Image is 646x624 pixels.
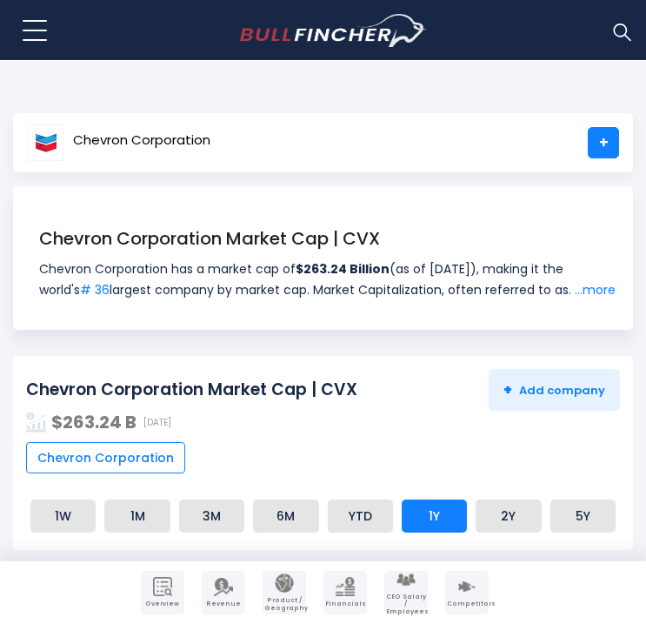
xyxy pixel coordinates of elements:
[39,258,616,300] span: Chevron Corporation has a market cap of (as of [DATE]), making it the world's largest company by ...
[264,597,304,612] span: Product / Geography
[143,417,171,428] span: [DATE]
[263,571,306,614] a: Company Product/Geography
[447,601,487,607] span: Competitors
[80,281,110,299] a: # 36
[28,124,64,161] img: CVX logo
[402,500,467,533] li: 1Y
[240,14,427,47] a: Go to homepage
[240,14,427,47] img: bullfincher logo
[550,500,616,533] li: 5Y
[588,127,619,158] a: +
[323,571,367,614] a: Company Financials
[503,379,512,399] strong: +
[73,133,210,148] span: Chevron Corporation
[26,412,47,433] img: addasd
[296,260,390,278] strong: $263.24 Billion
[386,594,426,615] span: CEO Salary / Employees
[104,500,170,533] li: 1M
[445,571,489,614] a: Company Competitors
[179,500,244,533] li: 3M
[570,279,616,300] a: ...more
[143,601,183,607] span: Overview
[141,571,184,614] a: Company Overview
[27,127,211,158] a: Chevron Corporation
[503,382,605,398] span: Add company
[325,601,365,607] span: Financials
[476,500,541,533] li: 2Y
[384,571,428,614] a: Company Employees
[203,601,243,607] span: Revenue
[51,410,137,434] strong: $263.24 B
[26,379,357,401] h2: Chevron Corporation Market Cap | CVX
[37,450,174,466] span: Chevron Corporation
[202,571,245,614] a: Company Revenue
[328,500,393,533] li: YTD
[489,369,620,411] button: +Add company
[39,225,616,252] h1: Chevron Corporation Market Cap | CVX
[253,500,318,533] li: 6M
[30,500,96,533] li: 1W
